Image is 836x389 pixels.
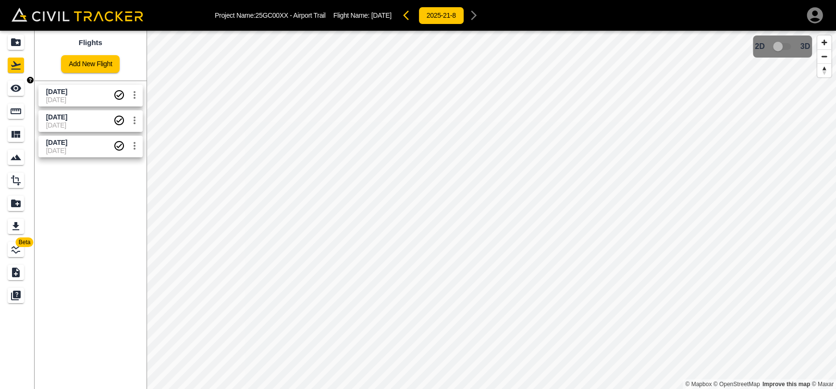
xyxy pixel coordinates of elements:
a: OpenStreetMap [713,381,760,388]
img: Civil Tracker [12,8,143,21]
span: 2D [755,42,764,51]
canvas: Map [147,31,836,389]
button: Zoom in [817,35,831,49]
span: 3D model not uploaded yet [769,37,797,56]
p: Project Name: 25GC00XX - Airport Trail [215,12,326,19]
p: Flight Name: [333,12,392,19]
button: Reset bearing to north [817,63,831,77]
button: Zoom out [817,49,831,63]
span: [DATE] [371,12,392,19]
a: Mapbox [685,381,712,388]
a: Maxar [811,381,834,388]
span: 3D [800,42,810,51]
button: 2025-21-8 [418,7,464,24]
a: Map feedback [762,381,810,388]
